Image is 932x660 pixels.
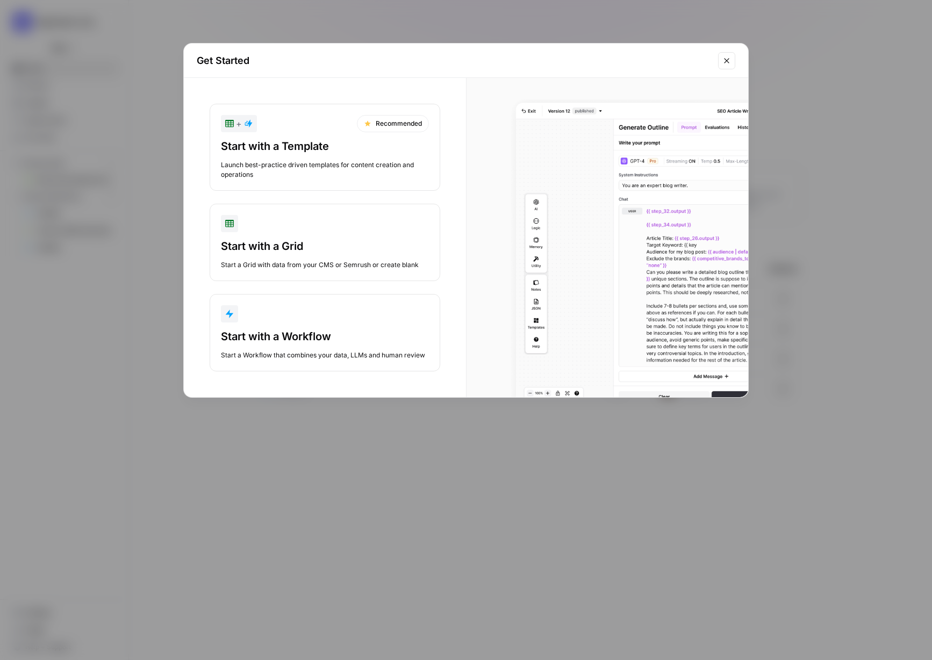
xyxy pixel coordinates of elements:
[225,117,253,130] div: +
[221,260,429,270] div: Start a Grid with data from your CMS or Semrush or create blank
[221,239,429,254] div: Start with a Grid
[210,104,440,191] button: +RecommendedStart with a TemplateLaunch best-practice driven templates for content creation and o...
[221,139,429,154] div: Start with a Template
[221,350,429,360] div: Start a Workflow that combines your data, LLMs and human review
[197,53,712,68] h2: Get Started
[718,52,735,69] button: Close modal
[221,329,429,344] div: Start with a Workflow
[357,115,429,132] div: Recommended
[221,160,429,180] div: Launch best-practice driven templates for content creation and operations
[210,204,440,281] button: Start with a GridStart a Grid with data from your CMS or Semrush or create blank
[210,294,440,371] button: Start with a WorkflowStart a Workflow that combines your data, LLMs and human review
